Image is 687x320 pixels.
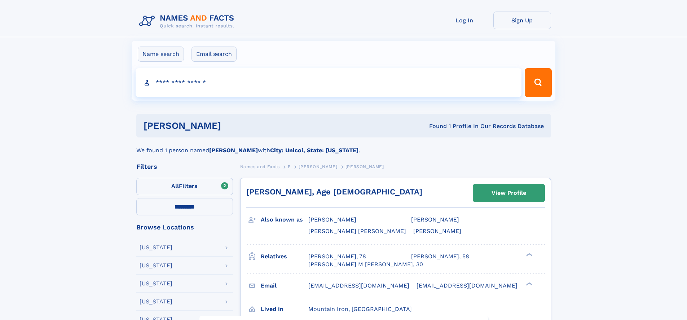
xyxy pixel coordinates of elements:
span: All [171,183,179,189]
span: F [288,164,291,169]
div: [US_STATE] [140,263,172,268]
a: [PERSON_NAME], 58 [411,253,469,260]
div: ❯ [524,281,533,286]
a: Sign Up [493,12,551,29]
span: [PERSON_NAME] [308,216,356,223]
span: [PERSON_NAME] [PERSON_NAME] [308,228,406,234]
div: [US_STATE] [140,281,172,286]
a: F [288,162,291,171]
div: ❯ [524,252,533,257]
button: Search Button [525,68,551,97]
a: View Profile [473,184,545,202]
span: [PERSON_NAME] [411,216,459,223]
span: [PERSON_NAME] [345,164,384,169]
span: [PERSON_NAME] [413,228,461,234]
label: Email search [191,47,237,62]
a: [PERSON_NAME], 78 [308,253,366,260]
h3: Email [261,280,308,292]
span: [EMAIL_ADDRESS][DOMAIN_NAME] [308,282,409,289]
img: Logo Names and Facts [136,12,240,31]
h3: Also known as [261,214,308,226]
div: [US_STATE] [140,299,172,304]
a: [PERSON_NAME] M [PERSON_NAME], 30 [308,260,423,268]
div: Found 1 Profile In Our Records Database [325,122,544,130]
b: City: Unicoi, State: [US_STATE] [270,147,358,154]
h3: Lived in [261,303,308,315]
input: search input [136,68,522,97]
span: [EMAIL_ADDRESS][DOMAIN_NAME] [417,282,518,289]
div: View Profile [492,185,526,201]
label: Name search [138,47,184,62]
label: Filters [136,178,233,195]
a: Log In [436,12,493,29]
div: Filters [136,163,233,170]
div: We found 1 person named with . [136,137,551,155]
div: Browse Locations [136,224,233,231]
div: [US_STATE] [140,245,172,250]
a: [PERSON_NAME] [299,162,337,171]
h1: [PERSON_NAME] [144,121,325,130]
a: Names and Facts [240,162,280,171]
span: [PERSON_NAME] [299,164,337,169]
h3: Relatives [261,250,308,263]
a: [PERSON_NAME], Age [DEMOGRAPHIC_DATA] [246,187,422,196]
span: Mountain Iron, [GEOGRAPHIC_DATA] [308,306,412,312]
b: [PERSON_NAME] [209,147,258,154]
